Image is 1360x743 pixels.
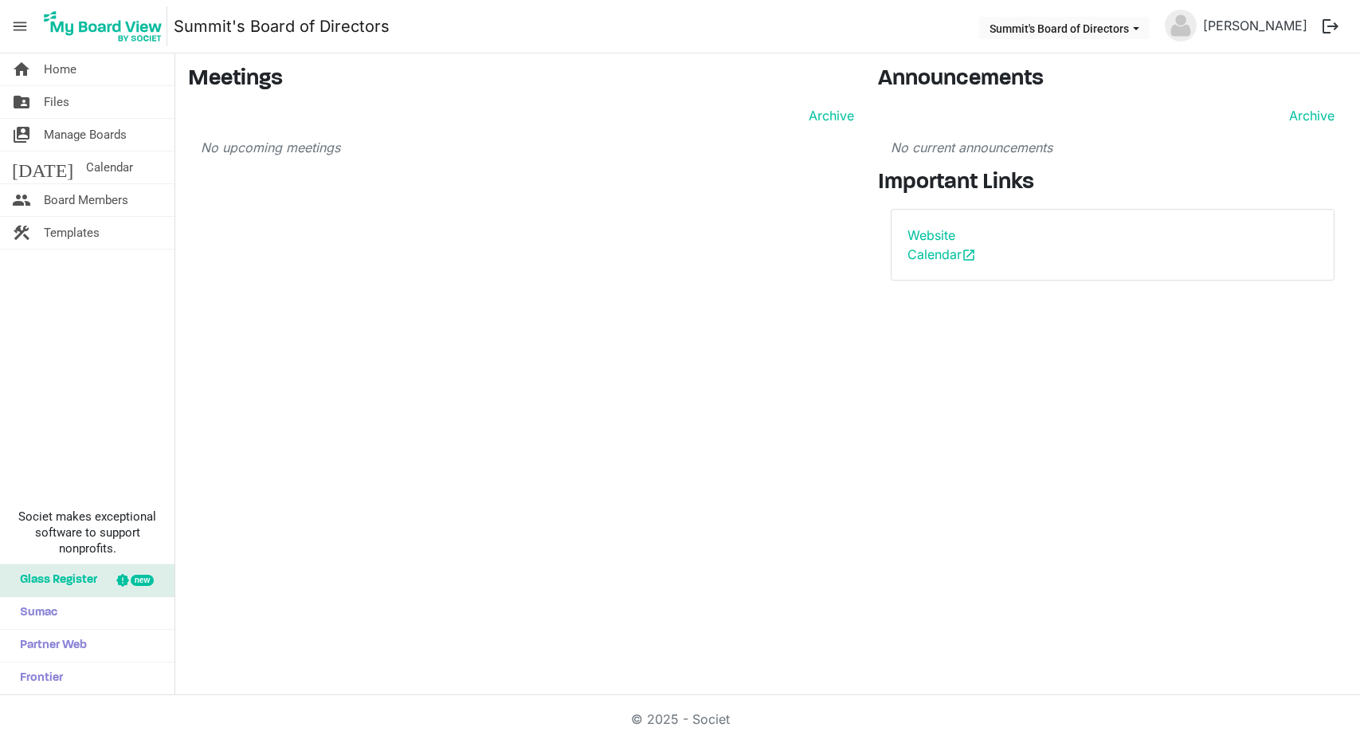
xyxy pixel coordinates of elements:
[7,509,167,556] span: Societ makes exceptional software to support nonprofits.
[907,227,955,243] a: Website
[12,86,31,118] span: folder_shared
[1314,10,1347,43] button: logout
[878,66,1347,93] h3: Announcements
[12,630,87,662] span: Partner Web
[44,184,128,216] span: Board Members
[12,662,63,694] span: Frontier
[1283,106,1335,125] a: Archive
[12,217,31,249] span: construction
[12,53,31,85] span: home
[39,6,167,46] img: My Board View Logo
[907,246,976,262] a: Calendaropen_in_new
[44,53,76,85] span: Home
[44,86,69,118] span: Files
[131,575,154,586] div: new
[86,151,133,183] span: Calendar
[44,217,100,249] span: Templates
[962,248,976,262] span: open_in_new
[12,119,31,151] span: switch_account
[188,66,854,93] h3: Meetings
[12,564,97,596] span: Glass Register
[174,10,390,42] a: Summit's Board of Directors
[44,119,127,151] span: Manage Boards
[802,106,854,125] a: Archive
[5,11,35,41] span: menu
[39,6,174,46] a: My Board View Logo
[878,170,1347,197] h3: Important Links
[12,597,57,629] span: Sumac
[631,711,730,727] a: © 2025 - Societ
[12,184,31,216] span: people
[12,151,73,183] span: [DATE]
[201,138,854,157] p: No upcoming meetings
[1165,10,1197,41] img: no-profile-picture.svg
[979,17,1150,39] button: Summit's Board of Directors dropdownbutton
[1197,10,1314,41] a: [PERSON_NAME]
[891,138,1335,157] p: No current announcements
